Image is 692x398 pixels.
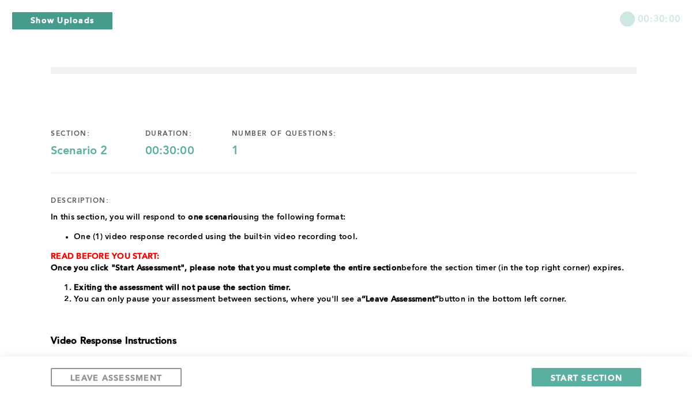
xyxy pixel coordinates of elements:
[51,144,145,158] div: Scenario 2
[532,368,641,386] button: START SECTION
[145,144,232,158] div: 00:30:00
[51,252,160,261] strong: READ BEFORE YOU START:
[51,196,109,206] div: description:
[145,129,232,139] div: duration:
[74,293,637,305] li: You can only pause your assessment between sections, where you'll see a button in the bottom left...
[232,129,374,139] div: number of questions:
[551,372,622,383] span: START SECTION
[51,262,637,274] p: before the section timer (in the top right corner) expires.
[74,284,291,292] strong: Exiting the assessment will not pause the section timer.
[12,12,113,30] button: Show Uploads
[51,213,188,221] span: In this section, you will respond to
[232,144,374,158] div: 1
[188,213,238,221] strong: one scenario
[638,12,680,25] span: 00:30:00
[74,233,358,241] span: One (1) video response recorded using the built-in video recording tool.
[51,336,637,347] h3: Video Response Instructions
[70,372,162,383] span: LEAVE ASSESSMENT
[238,213,345,221] span: using the following format:
[362,295,439,303] strong: “Leave Assessment”
[51,368,182,386] button: LEAVE ASSESSMENT
[51,264,401,272] strong: Once you click "Start Assessment", please note that you must complete the entire section
[51,129,145,139] div: section:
